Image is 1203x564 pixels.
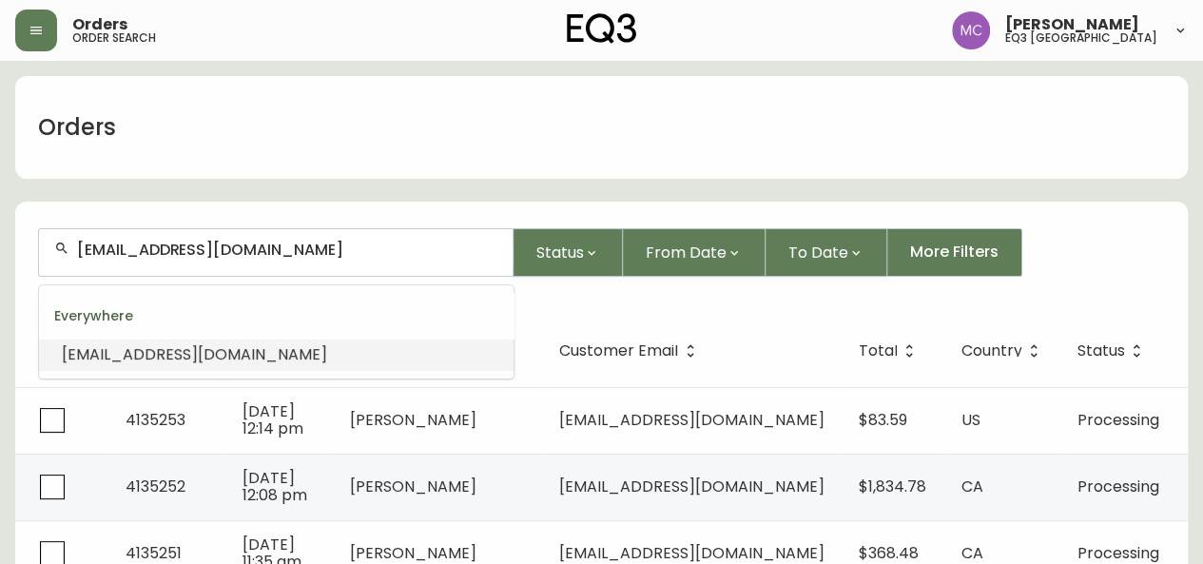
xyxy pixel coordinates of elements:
span: Status [1077,345,1124,357]
span: [EMAIL_ADDRESS][DOMAIN_NAME] [559,542,825,564]
button: From Date [623,228,766,277]
span: CA [960,542,982,564]
span: Orders [72,17,127,32]
span: US [960,409,980,431]
span: [EMAIL_ADDRESS][DOMAIN_NAME] [559,409,825,431]
span: Customer Email [559,342,703,360]
span: To Date [788,241,848,264]
span: Status [536,241,584,264]
span: [PERSON_NAME] [349,409,475,431]
h5: order search [72,32,156,44]
span: $368.48 [858,542,918,564]
span: From Date [646,241,727,264]
span: Customer Email [559,345,678,357]
span: $83.59 [858,409,906,431]
span: Processing [1077,409,1158,431]
button: Status [514,228,623,277]
span: Status [1077,342,1149,360]
span: [DATE] 12:08 pm [243,467,307,506]
span: [PERSON_NAME] [349,542,475,564]
span: CA [960,476,982,497]
span: 4135253 [126,409,185,431]
span: Processing [1077,542,1158,564]
span: $1,834.78 [858,476,925,497]
span: [EMAIL_ADDRESS][DOMAIN_NAME] [62,343,327,365]
span: Country [960,342,1046,360]
h5: eq3 [GEOGRAPHIC_DATA] [1005,32,1157,44]
img: 6dbdb61c5655a9a555815750a11666cc [952,11,990,49]
h1: Orders [38,111,116,144]
span: [PERSON_NAME] [349,476,475,497]
img: logo [567,13,637,44]
button: To Date [766,228,887,277]
span: [PERSON_NAME] [1005,17,1139,32]
input: Search [77,241,497,259]
span: Total [858,342,922,360]
span: Country [960,345,1021,357]
span: 4135252 [126,476,185,497]
span: Processing [1077,476,1158,497]
div: Everywhere [39,293,514,339]
span: More Filters [910,242,999,263]
span: [EMAIL_ADDRESS][DOMAIN_NAME] [559,476,825,497]
span: [DATE] 12:14 pm [243,400,303,439]
span: Total [858,345,897,357]
span: 4135251 [126,542,182,564]
button: More Filters [887,228,1022,277]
